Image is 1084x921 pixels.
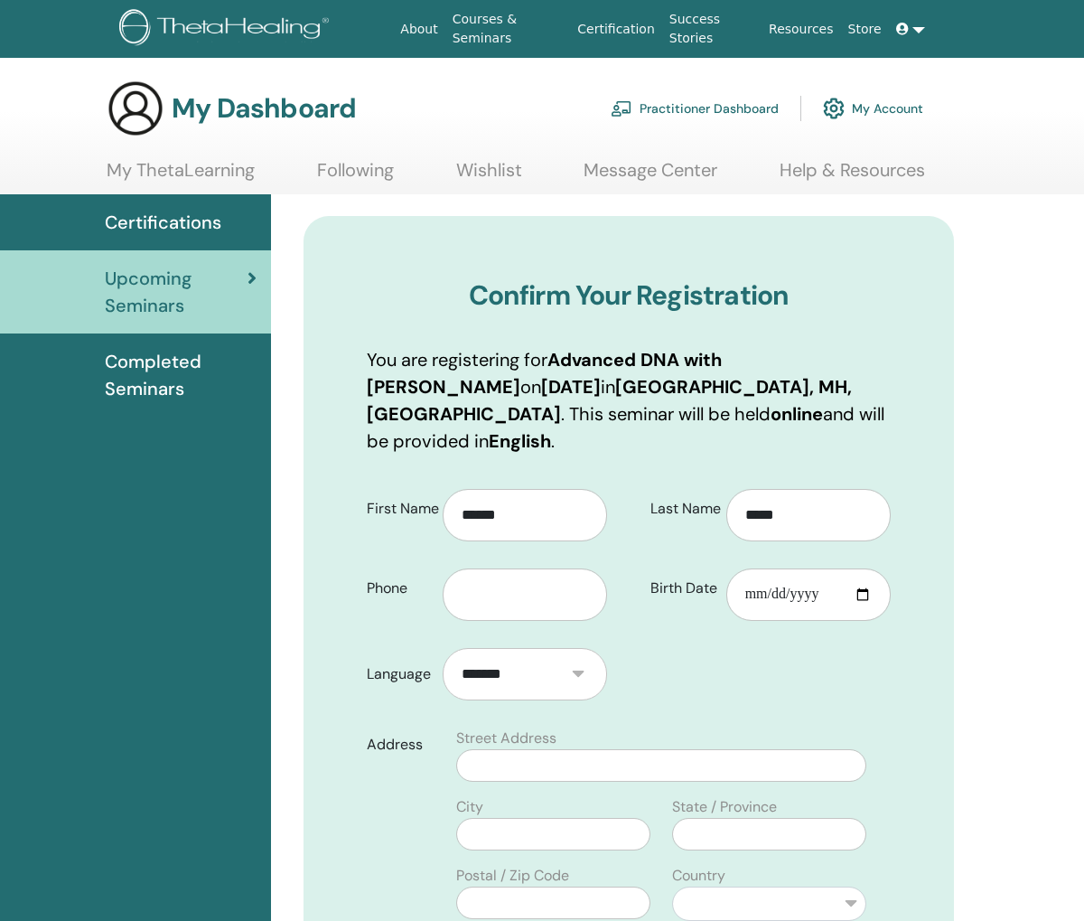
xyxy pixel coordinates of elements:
a: Message Center [584,159,717,194]
a: About [393,13,444,46]
b: English [489,429,551,453]
label: Address [353,728,445,762]
img: generic-user-icon.jpg [107,80,164,137]
label: First Name [353,492,443,526]
h3: Confirm Your Registration [367,279,891,312]
b: [DATE] [541,375,601,399]
p: You are registering for on in . This seminar will be held and will be provided in . [367,346,891,455]
span: Certifications [105,209,221,236]
a: Store [841,13,889,46]
a: Practitioner Dashboard [611,89,779,128]
label: City [456,796,483,818]
a: Wishlist [456,159,522,194]
label: Birth Date [637,571,726,606]
label: Postal / Zip Code [456,865,569,887]
a: Resources [762,13,841,46]
label: Phone [353,571,443,606]
a: Certification [570,13,661,46]
a: Success Stories [662,3,762,55]
img: cog.svg [823,93,845,124]
a: My Account [823,89,923,128]
label: Country [672,865,725,887]
a: Following [317,159,394,194]
h3: My Dashboard [172,92,356,125]
label: Street Address [456,728,556,749]
label: Last Name [637,492,726,526]
label: State / Province [672,796,777,818]
img: logo.png [119,9,335,50]
b: online [771,402,823,426]
a: Help & Resources [780,159,925,194]
a: Courses & Seminars [445,3,571,55]
a: My ThetaLearning [107,159,255,194]
span: Completed Seminars [105,348,257,402]
label: Language [353,657,443,691]
span: Upcoming Seminars [105,265,248,319]
img: chalkboard-teacher.svg [611,100,632,117]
